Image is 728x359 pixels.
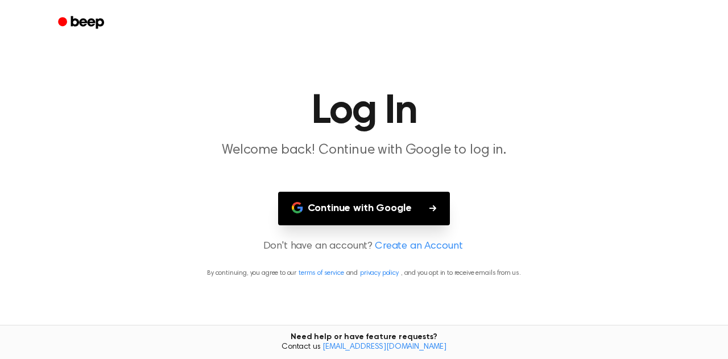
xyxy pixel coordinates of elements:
p: Welcome back! Continue with Google to log in. [146,141,582,160]
a: [EMAIL_ADDRESS][DOMAIN_NAME] [322,343,446,351]
h1: Log In [73,91,655,132]
a: privacy policy [360,270,399,277]
p: Don't have an account? [14,239,714,254]
a: Create an Account [375,239,462,254]
span: Contact us [7,343,721,353]
a: terms of service [299,270,344,277]
a: Beep [50,12,114,34]
p: By continuing, you agree to our and , and you opt in to receive emails from us. [14,268,714,278]
button: Continue with Google [278,192,450,225]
